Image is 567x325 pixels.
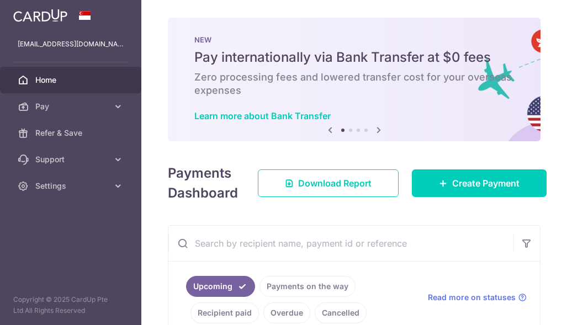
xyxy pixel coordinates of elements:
[186,276,255,297] a: Upcoming
[194,49,514,66] h5: Pay internationally via Bank Transfer at $0 fees
[35,127,108,138] span: Refer & Save
[13,9,67,22] img: CardUp
[428,292,527,303] a: Read more on statuses
[35,154,108,165] span: Support
[315,302,367,323] a: Cancelled
[168,18,540,141] img: Bank transfer banner
[168,163,238,203] h4: Payments Dashboard
[18,39,124,50] p: [EMAIL_ADDRESS][DOMAIN_NAME]
[412,169,547,197] a: Create Payment
[168,226,513,261] input: Search by recipient name, payment id or reference
[194,71,514,97] h6: Zero processing fees and lowered transfer cost for your overseas expenses
[190,302,259,323] a: Recipient paid
[452,177,520,190] span: Create Payment
[194,110,331,121] a: Learn more about Bank Transfer
[259,276,356,297] a: Payments on the way
[298,177,372,190] span: Download Report
[263,302,310,323] a: Overdue
[35,180,108,191] span: Settings
[428,292,516,303] span: Read more on statuses
[35,74,108,86] span: Home
[258,169,399,197] a: Download Report
[35,101,108,112] span: Pay
[194,35,514,44] p: NEW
